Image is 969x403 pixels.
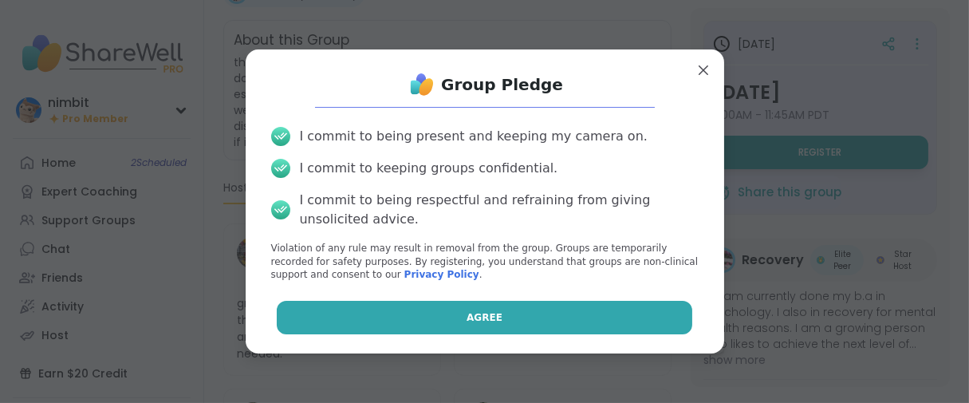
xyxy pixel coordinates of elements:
[467,310,502,325] span: Agree
[271,242,699,282] p: Violation of any rule may result in removal from the group. Groups are temporarily recorded for s...
[300,127,648,146] div: I commit to being present and keeping my camera on.
[404,269,479,280] a: Privacy Policy
[441,73,563,96] h1: Group Pledge
[277,301,692,334] button: Agree
[406,69,438,101] img: ShareWell Logo
[300,159,558,178] div: I commit to keeping groups confidential.
[300,191,699,229] div: I commit to being respectful and refraining from giving unsolicited advice.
